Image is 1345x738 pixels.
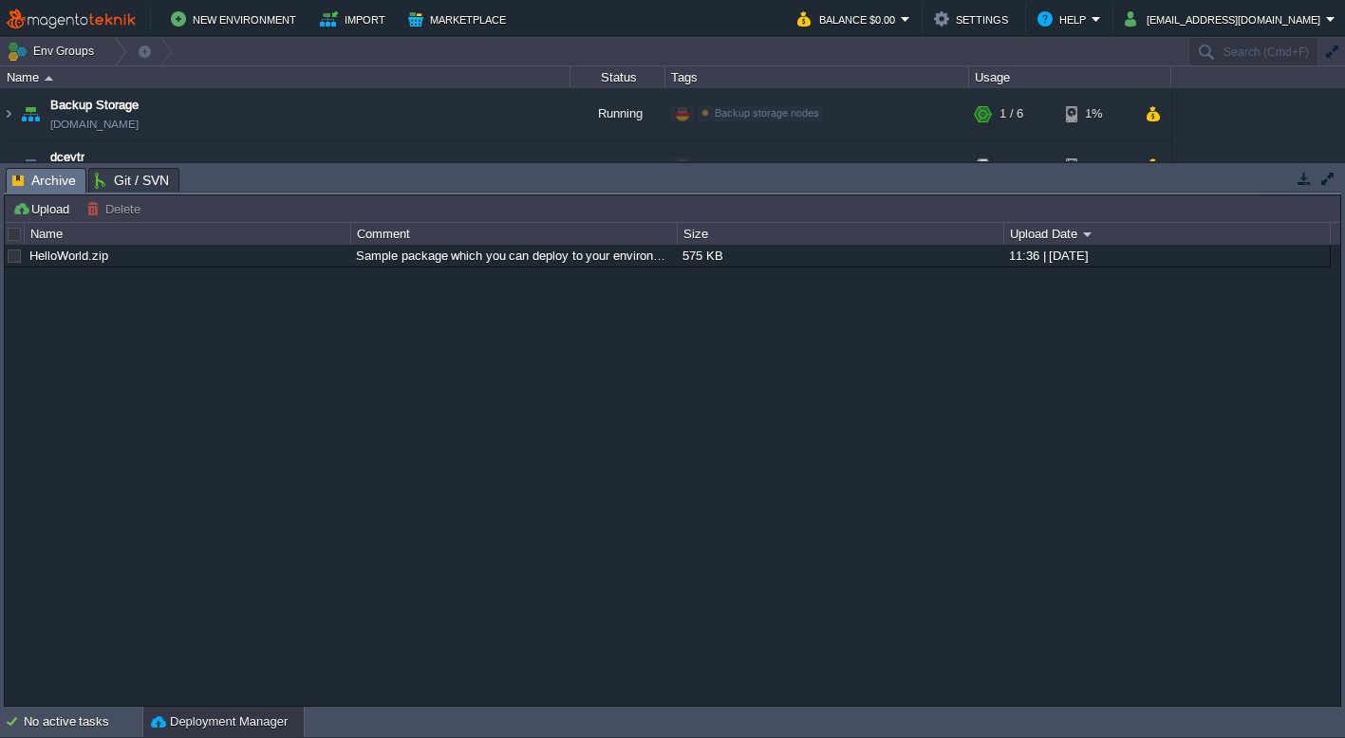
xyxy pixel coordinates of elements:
img: AMDAwAAAACH5BAEAAAAALAAAAAABAAEAAAICRAEAOw== [17,140,44,192]
span: Archive [12,169,76,193]
img: AMDAwAAAACH5BAEAAAAALAAAAAABAAEAAAICRAEAOw== [45,76,53,81]
div: Size [679,223,1003,245]
img: AMDAwAAAACH5BAEAAAAALAAAAAABAAEAAAICRAEAOw== [1,140,16,192]
div: Comment [352,223,677,245]
div: 25% [1066,140,1128,192]
img: MagentoTeknik [7,8,136,31]
div: 11:36 | [DATE] [1004,245,1329,267]
div: Name [2,66,570,88]
button: Help [1037,8,1092,30]
div: Upload Date [1005,223,1330,245]
div: Stopped [570,140,665,192]
div: Name [26,223,350,245]
a: HelloWorld.zip [29,249,108,263]
button: Upload [12,200,75,217]
a: dceytr [50,148,84,167]
div: Running [570,88,665,139]
div: 1 / 6 [999,88,1023,139]
span: Backup storage nodes [715,107,819,119]
button: Settings [934,8,1014,30]
img: AMDAwAAAACH5BAEAAAAALAAAAAABAAEAAAICRAEAOw== [17,88,44,139]
div: 575 KB [678,245,1002,267]
button: [EMAIL_ADDRESS][DOMAIN_NAME] [1125,8,1326,30]
div: 0 / 472 [999,140,1037,192]
button: Marketplace [408,8,512,30]
div: Sample package which you can deploy to your environment. Feel free to delete and upload a package... [351,245,676,267]
div: No active tasks [24,707,142,737]
span: [DOMAIN_NAME] [50,115,139,134]
button: Deployment Manager [151,712,288,731]
span: Git / SVN [95,169,169,192]
button: New Environment [171,8,302,30]
img: AMDAwAAAACH5BAEAAAAALAAAAAABAAEAAAICRAEAOw== [1,88,16,139]
button: Balance $0.00 [797,8,901,30]
div: Tags [666,66,968,88]
a: Backup Storage [50,96,139,115]
div: Status [571,66,664,88]
button: Env Groups [7,38,101,65]
div: 1% [1066,88,1128,139]
button: Delete [86,200,146,217]
div: Usage [970,66,1170,88]
button: Import [320,8,391,30]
